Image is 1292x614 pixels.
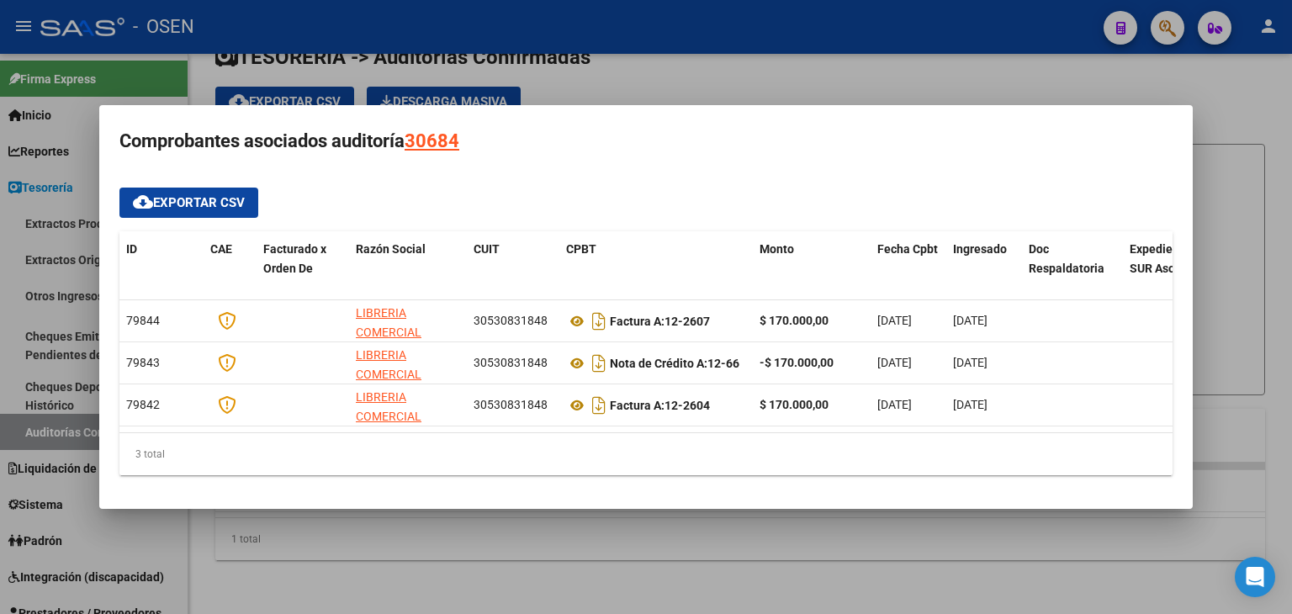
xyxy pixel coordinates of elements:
[871,231,946,305] datatable-header-cell: Fecha Cpbt
[877,314,912,327] span: [DATE]
[356,390,455,461] span: LIBRERIA COMERCIAL [PERSON_NAME] S R L
[474,242,500,256] span: CUIT
[760,314,829,327] strong: $ 170.000,00
[610,399,710,412] strong: 12-2604
[760,398,829,411] strong: $ 170.000,00
[566,242,596,256] span: CPBT
[126,395,197,415] div: 79842
[610,357,739,370] strong: 12-66
[559,231,753,305] datatable-header-cell: CPBT
[877,356,912,369] span: [DATE]
[753,231,871,305] datatable-header-cell: Monto
[119,125,1173,157] h3: Comprobantes asociados auditoría
[133,195,245,210] span: Exportar CSV
[610,399,665,412] span: Factura A:
[588,350,610,377] i: Descargar documento
[877,398,912,411] span: [DATE]
[405,125,459,157] div: 30684
[126,353,197,373] div: 79843
[953,242,1007,256] span: Ingresado
[126,311,197,331] div: 79844
[356,306,455,377] span: LIBRERIA COMERCIAL [PERSON_NAME] S R L
[467,231,559,305] datatable-header-cell: CUIT
[474,314,548,327] span: 30530831848
[133,192,153,212] mat-icon: cloud_download
[610,315,710,328] strong: 12-2607
[204,231,257,305] datatable-header-cell: CAE
[474,356,548,369] span: 30530831848
[356,242,426,256] span: Razón Social
[474,398,548,411] span: 30530831848
[1022,231,1123,305] datatable-header-cell: Doc Respaldatoria
[1123,231,1215,305] datatable-header-cell: Expediente SUR Asociado
[257,231,349,305] datatable-header-cell: Facturado x Orden De
[953,314,988,327] span: [DATE]
[119,231,204,305] datatable-header-cell: ID
[1235,557,1275,597] div: Open Intercom Messenger
[119,188,258,218] button: Exportar CSV
[210,242,232,256] span: CAE
[946,231,1022,305] datatable-header-cell: Ingresado
[1130,242,1205,275] span: Expediente SUR Asociado
[588,308,610,335] i: Descargar documento
[356,348,455,419] span: LIBRERIA COMERCIAL [PERSON_NAME] S R L
[953,398,988,411] span: [DATE]
[126,242,137,256] span: ID
[760,356,834,369] strong: -$ 170.000,00
[119,433,1173,475] div: 3 total
[760,242,794,256] span: Monto
[263,242,326,275] span: Facturado x Orden De
[610,315,665,328] span: Factura A:
[588,392,610,419] i: Descargar documento
[610,357,707,370] span: Nota de Crédito A:
[349,231,467,305] datatable-header-cell: Razón Social
[1029,242,1104,275] span: Doc Respaldatoria
[877,242,938,256] span: Fecha Cpbt
[953,356,988,369] span: [DATE]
